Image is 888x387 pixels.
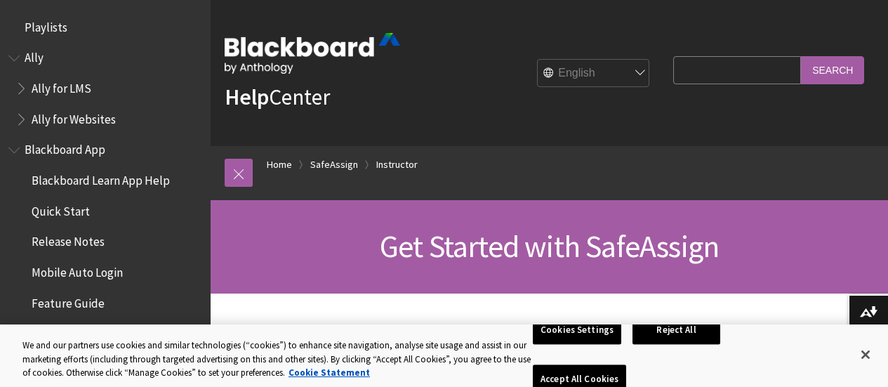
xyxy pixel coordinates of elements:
[32,169,170,188] span: Blackboard Learn App Help
[310,156,358,173] a: SafeAssign
[32,199,90,218] span: Quick Start
[225,33,400,74] img: Blackboard by Anthology
[850,339,881,370] button: Close
[32,291,105,310] span: Feature Guide
[32,261,123,280] span: Mobile Auto Login
[25,138,105,157] span: Blackboard App
[8,15,202,39] nav: Book outline for Playlists
[25,46,44,65] span: Ally
[533,315,621,345] button: Cookies Settings
[32,230,105,249] span: Release Notes
[25,15,67,34] span: Playlists
[32,77,91,96] span: Ally for LMS
[32,107,116,126] span: Ally for Websites
[632,315,720,345] button: Reject All
[225,83,269,111] strong: Help
[801,56,864,84] input: Search
[380,227,719,265] span: Get Started with SafeAssign
[32,322,88,341] span: Instructors
[538,60,650,88] select: Site Language Selector
[267,156,292,173] a: Home
[8,46,202,131] nav: Book outline for Anthology Ally Help
[22,339,533,380] div: We and our partners use cookies and similar technologies (“cookies”) to enhance site navigation, ...
[225,83,330,111] a: HelpCenter
[289,367,370,379] a: More information about your privacy, opens in a new tab
[376,156,418,173] a: Instructor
